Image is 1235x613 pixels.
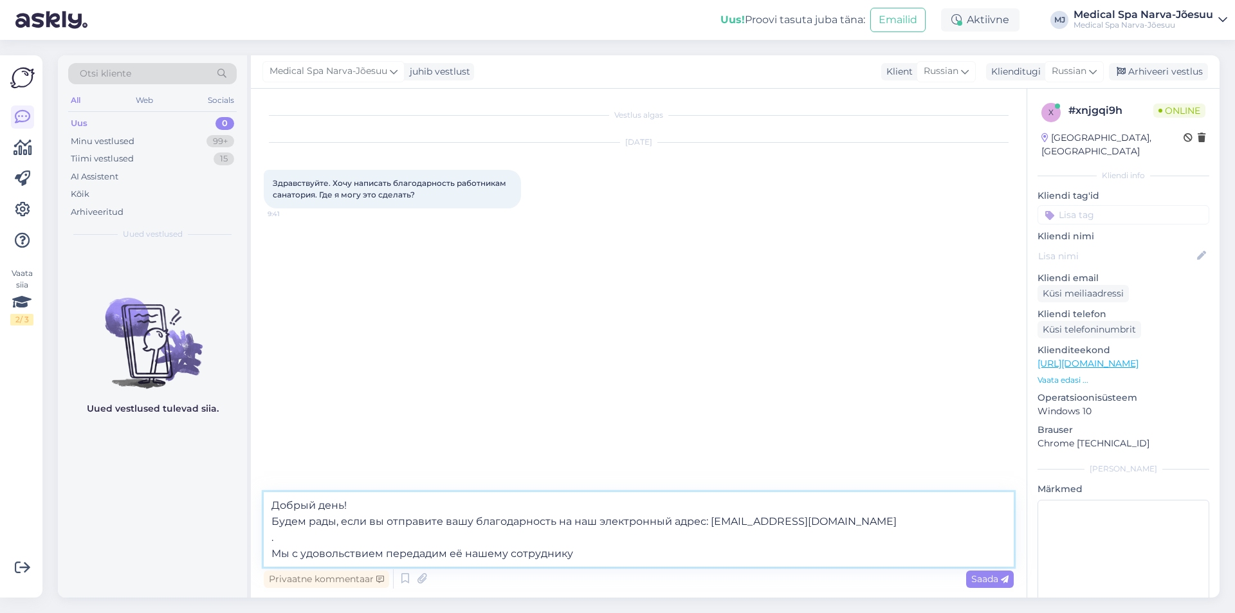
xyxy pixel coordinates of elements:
div: Küsi meiliaadressi [1038,285,1129,302]
b: Uus! [720,14,745,26]
div: [GEOGRAPHIC_DATA], [GEOGRAPHIC_DATA] [1041,131,1184,158]
div: Web [133,92,156,109]
div: Vaata siia [10,268,33,325]
span: x [1048,107,1054,117]
textarea: Добрый день! Будем рады, если вы отправите вашу благодарность на наш электронный адрес: [EMAIL_AD... [264,492,1014,567]
div: All [68,92,83,109]
div: MJ [1050,11,1068,29]
div: Klient [881,65,913,78]
p: Kliendi telefon [1038,307,1209,321]
span: Uued vestlused [123,228,183,240]
div: Minu vestlused [71,135,134,148]
div: Kõik [71,188,89,201]
p: Chrome [TECHNICAL_ID] [1038,437,1209,450]
div: Küsi telefoninumbrit [1038,321,1141,338]
div: 2 / 3 [10,314,33,325]
a: Medical Spa Narva-JõesuuMedical Spa Narva-Jõesuu [1074,10,1227,30]
input: Lisa tag [1038,205,1209,224]
div: 99+ [206,135,234,148]
p: Vaata edasi ... [1038,374,1209,386]
div: AI Assistent [71,170,118,183]
input: Lisa nimi [1038,249,1194,263]
p: Märkmed [1038,482,1209,496]
span: 9:41 [268,209,316,219]
p: Kliendi nimi [1038,230,1209,243]
div: Vestlus algas [264,109,1014,121]
div: Medical Spa Narva-Jõesuu [1074,10,1213,20]
div: Proovi tasuta juba täna: [720,12,865,28]
span: Saada [971,573,1009,585]
div: Klienditugi [986,65,1041,78]
span: Medical Spa Narva-Jõesuu [270,64,387,78]
div: Uus [71,117,87,130]
span: Russian [1052,64,1086,78]
div: Aktiivne [941,8,1020,32]
span: Здравствуйте. Хочу написать благодарность работникам санатория. Где я могу это сделать? [273,178,508,199]
p: Kliendi email [1038,271,1209,285]
p: Uued vestlused tulevad siia. [87,402,219,416]
p: Operatsioonisüsteem [1038,391,1209,405]
div: Arhiveeritud [71,206,123,219]
span: Otsi kliente [80,67,131,80]
div: 15 [214,152,234,165]
img: Askly Logo [10,66,35,90]
p: Windows 10 [1038,405,1209,418]
div: Socials [205,92,237,109]
p: Klienditeekond [1038,343,1209,357]
div: [DATE] [264,136,1014,148]
div: Arhiveeri vestlus [1109,63,1208,80]
p: Kliendi tag'id [1038,189,1209,203]
div: # xnjgqi9h [1068,103,1153,118]
p: Brauser [1038,423,1209,437]
div: Privaatne kommentaar [264,571,389,588]
a: [URL][DOMAIN_NAME] [1038,358,1139,369]
div: Tiimi vestlused [71,152,134,165]
div: Medical Spa Narva-Jõesuu [1074,20,1213,30]
div: juhib vestlust [405,65,470,78]
div: 0 [215,117,234,130]
div: [PERSON_NAME] [1038,463,1209,475]
div: Kliendi info [1038,170,1209,181]
span: Online [1153,104,1205,118]
img: No chats [58,275,247,390]
span: Russian [924,64,958,78]
button: Emailid [870,8,926,32]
